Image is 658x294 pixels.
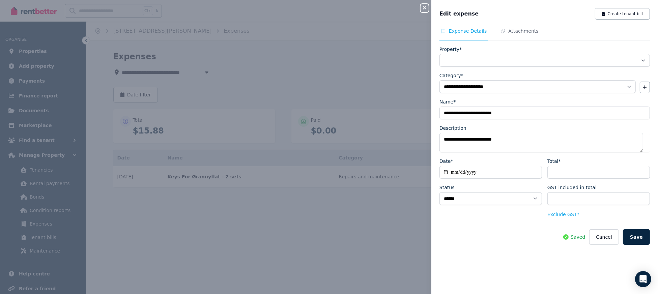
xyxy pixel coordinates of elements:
[439,72,463,79] label: Category*
[589,229,619,245] button: Cancel
[547,211,579,218] button: Exclude GST?
[623,229,650,245] button: Save
[439,98,456,105] label: Name*
[439,158,453,165] label: Date*
[439,125,466,131] label: Description
[449,28,487,34] span: Expense Details
[508,28,538,34] span: Attachments
[595,8,650,20] button: Create tenant bill
[439,10,479,18] span: Edit expense
[571,234,585,240] span: Saved
[439,46,462,53] label: Property*
[439,28,650,40] nav: Tabs
[635,271,651,287] div: Open Intercom Messenger
[439,184,455,191] label: Status
[547,158,561,165] label: Total*
[547,184,597,191] label: GST included in total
